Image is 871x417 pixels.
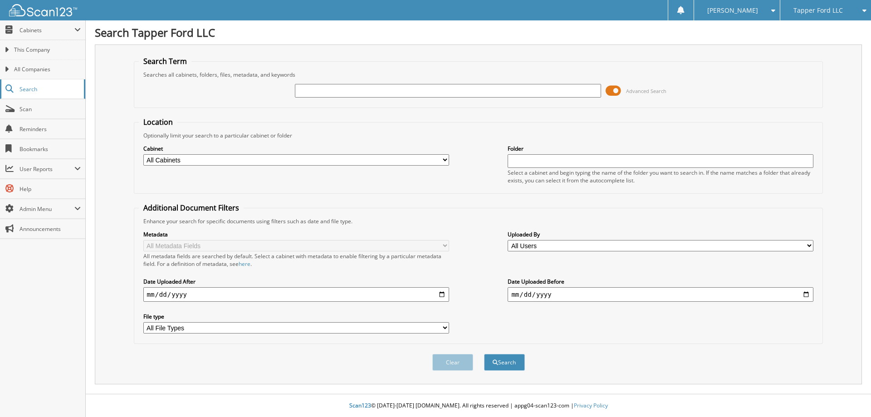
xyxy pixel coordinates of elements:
[239,260,250,268] a: here
[574,402,608,409] a: Privacy Policy
[14,46,81,54] span: This Company
[139,217,818,225] div: Enhance your search for specific documents using filters such as date and file type.
[139,203,244,213] legend: Additional Document Filters
[707,8,758,13] span: [PERSON_NAME]
[20,26,74,34] span: Cabinets
[143,231,449,238] label: Metadata
[139,117,177,127] legend: Location
[20,205,74,213] span: Admin Menu
[793,8,843,13] span: Tapper Ford LLC
[508,278,813,285] label: Date Uploaded Before
[143,145,449,152] label: Cabinet
[508,231,813,238] label: Uploaded By
[20,105,81,113] span: Scan
[432,354,473,371] button: Clear
[20,145,81,153] span: Bookmarks
[9,4,77,16] img: scan123-logo-white.svg
[626,88,666,94] span: Advanced Search
[14,65,81,74] span: All Companies
[143,252,449,268] div: All metadata fields are searched by default. Select a cabinet with metadata to enable filtering b...
[143,278,449,285] label: Date Uploaded After
[95,25,862,40] h1: Search Tapper Ford LLC
[20,85,79,93] span: Search
[826,373,871,417] iframe: Chat Widget
[143,287,449,302] input: start
[20,125,81,133] span: Reminders
[20,185,81,193] span: Help
[86,395,871,417] div: © [DATE]-[DATE] [DOMAIN_NAME]. All rights reserved | appg04-scan123-com |
[143,313,449,320] label: File type
[20,225,81,233] span: Announcements
[349,402,371,409] span: Scan123
[508,145,813,152] label: Folder
[508,287,813,302] input: end
[139,132,818,139] div: Optionally limit your search to a particular cabinet or folder
[508,169,813,184] div: Select a cabinet and begin typing the name of the folder you want to search in. If the name match...
[484,354,525,371] button: Search
[139,71,818,78] div: Searches all cabinets, folders, files, metadata, and keywords
[20,165,74,173] span: User Reports
[139,56,191,66] legend: Search Term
